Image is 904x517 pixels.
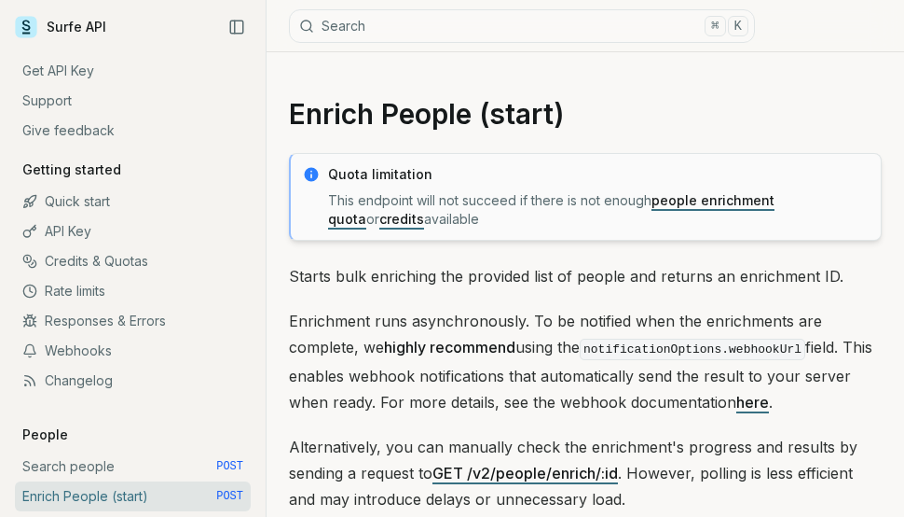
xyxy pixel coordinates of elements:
a: GET /v2/people/enrich/:id [432,464,618,482]
a: Quick start [15,187,251,217]
p: People [15,426,75,444]
button: Collapse Sidebar [223,13,251,41]
p: Starts bulk enriching the provided list of people and returns an enrichment ID. [289,263,882,289]
a: Search people POST [15,452,251,482]
code: notificationOptions.webhookUrl [580,339,805,360]
a: Changelog [15,366,251,396]
a: Credits & Quotas [15,246,251,276]
p: Alternatively, you can manually check the enrichment's progress and results by sending a request ... [289,434,882,512]
a: Webhooks [15,336,251,366]
p: Getting started [15,161,129,179]
a: Support [15,86,251,116]
a: Enrich People (start) POST [15,482,251,511]
a: Surfe API [15,13,106,41]
strong: highly recommend [384,338,515,356]
span: POST [216,489,243,504]
p: Enrichment runs asynchronously. To be notified when the enrichments are complete, we using the fi... [289,308,882,415]
a: Responses & Errors [15,306,251,336]
h1: Enrich People (start) [289,97,882,131]
a: Give feedback [15,116,251,146]
kbd: K [728,16,748,36]
button: Search⌘K [289,9,755,43]
a: Rate limits [15,276,251,306]
p: Quota limitation [328,165,870,184]
a: here [736,393,769,412]
a: Get API Key [15,56,251,86]
a: credits [379,211,424,227]
kbd: ⌘ [705,16,725,36]
a: API Key [15,217,251,246]
p: This endpoint will not succeed if there is not enough or available [328,191,870,229]
span: POST [216,459,243,474]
